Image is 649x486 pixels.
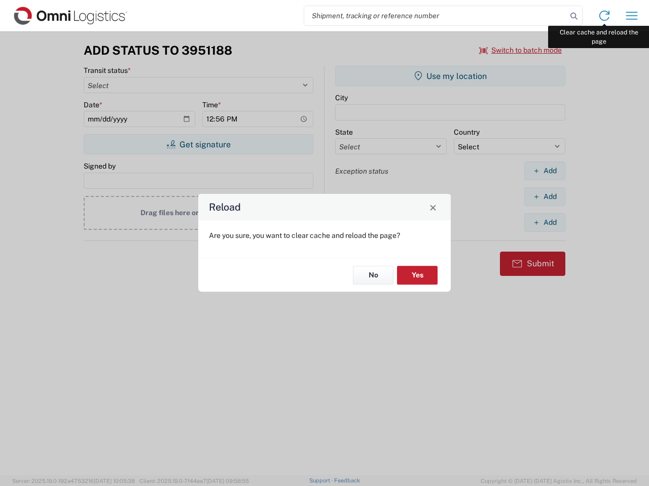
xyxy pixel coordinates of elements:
button: No [353,266,393,285]
button: Yes [397,266,438,285]
button: Close [426,200,440,214]
p: Are you sure, you want to clear cache and reload the page? [209,231,440,240]
input: Shipment, tracking or reference number [304,6,567,25]
h4: Reload [209,200,241,215]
